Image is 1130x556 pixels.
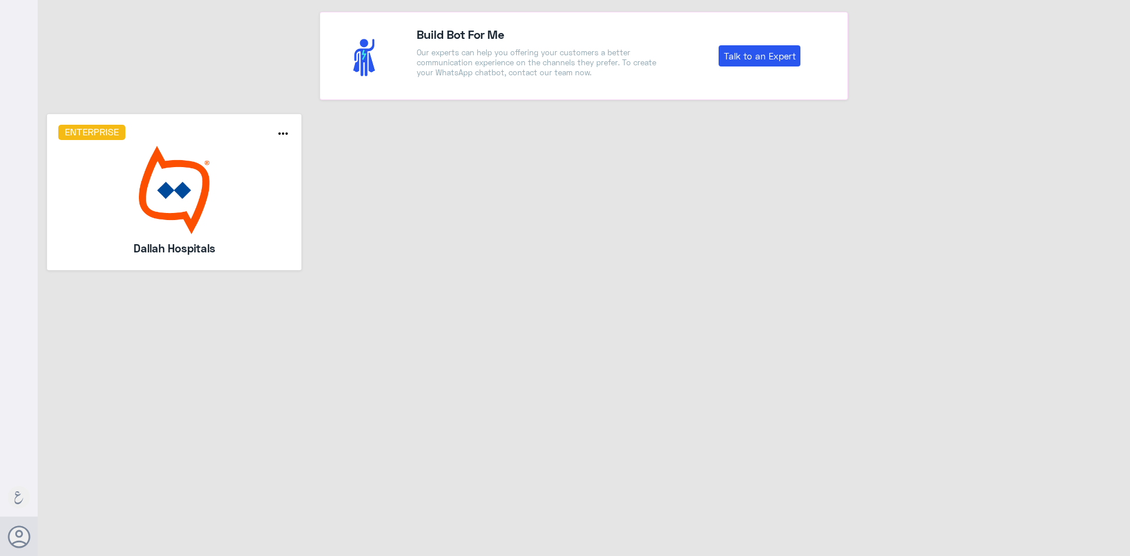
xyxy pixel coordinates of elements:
[8,525,30,548] button: Avatar
[417,25,663,43] h4: Build Bot For Me
[58,146,291,234] img: bot image
[58,125,126,140] h6: Enterprise
[276,126,290,141] i: more_horiz
[276,126,290,144] button: more_horiz
[89,240,259,257] h5: Dallah Hospitals
[417,48,663,78] p: Our experts can help you offering your customers a better communication experience on the channel...
[719,45,800,66] a: Talk to an Expert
